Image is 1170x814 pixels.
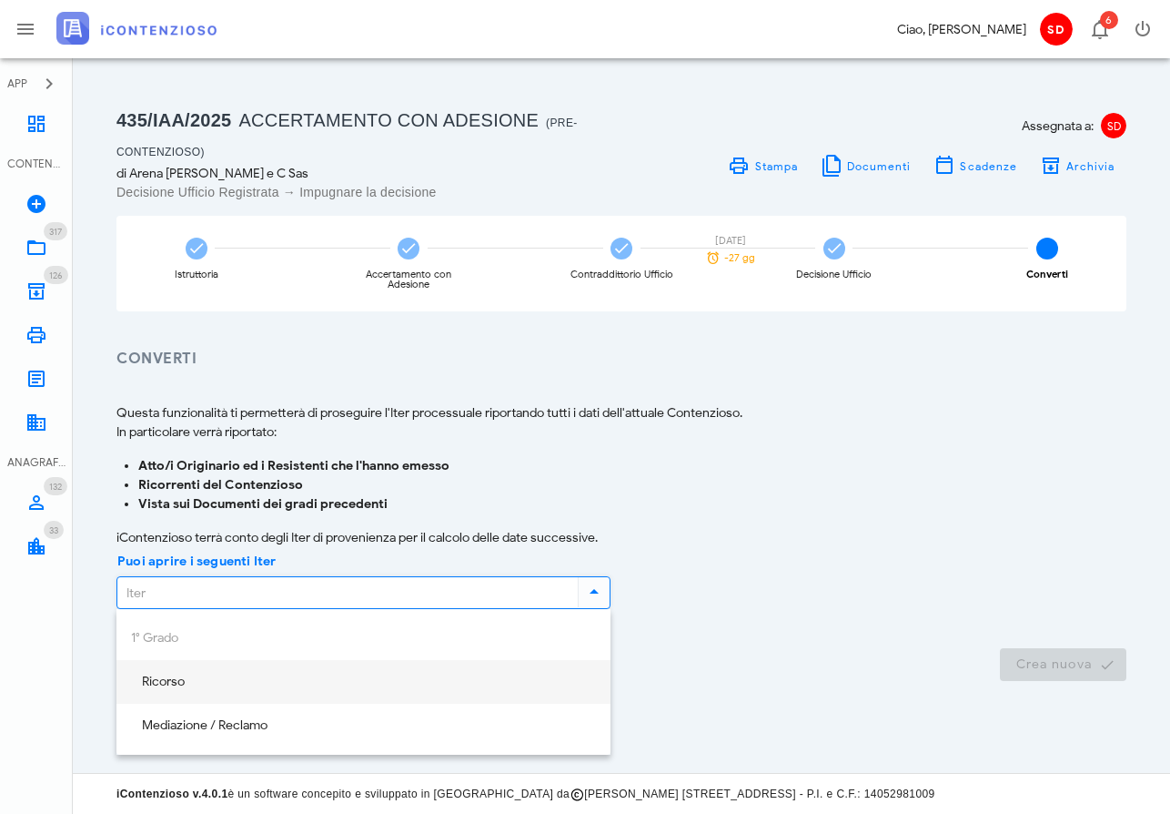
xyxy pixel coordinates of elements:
div: Ciao, [PERSON_NAME] [897,20,1026,39]
img: logo-text-2x.png [56,12,217,45]
span: SD [1040,13,1073,46]
button: Archivia [1028,153,1126,178]
span: Accertamento con Adesione [238,110,539,130]
span: 126 [49,270,63,281]
span: Assegnata a: [1022,117,1094,136]
p: Questa funzionalità ti permetterà di proseguire l'Iter processuale riportando tutti i dati dell'a... [116,403,1126,442]
span: 5 [1036,238,1058,259]
strong: iContenzioso v.4.0.1 [116,788,227,800]
div: Mediazione / Reclamo [131,718,596,734]
div: CONTENZIOSO [7,156,66,172]
div: di Arena [PERSON_NAME] e C Sas [116,164,610,183]
label: Puoi aprire i seguenti Iter [112,553,277,571]
div: Ricorso [131,675,596,690]
div: Converti [1026,270,1068,280]
div: Decisione Ufficio [796,270,872,280]
span: Distintivo [44,477,67,495]
a: Stampa [717,153,809,178]
h3: Converti [116,348,1126,371]
span: Distintivo [44,521,64,539]
b: Vista sui Documenti dei gradi precedenti [138,496,388,512]
div: Accertamento con Adesione [351,270,467,290]
input: Iter [117,577,574,608]
div: Istruttoria [175,270,218,280]
span: Scadenze [959,159,1017,173]
span: 132 [49,481,62,493]
span: 435/IAA/2025 [116,110,231,130]
span: Distintivo [1100,11,1118,29]
span: SD [1101,113,1126,138]
span: -27 gg [724,253,755,263]
span: 33 [49,524,58,536]
p: iContenzioso terrà conto degli Iter di provenienza per il calcolo delle date successive. [116,528,1126,547]
span: 317 [49,226,62,238]
b: Atto/i Originario ed i Resistenti che l'hanno emesso [138,458,449,473]
button: Documenti [809,153,923,178]
div: Contraddittorio Ufficio [570,270,673,280]
span: Distintivo [44,222,67,240]
button: Scadenze [923,153,1029,178]
span: Distintivo [44,266,68,284]
span: Documenti [846,159,912,173]
button: SD [1034,7,1077,51]
div: [DATE] [699,236,762,246]
div: ANAGRAFICA [7,454,66,471]
b: Ricorrenti del Contenzioso [138,477,303,493]
span: Archivia [1065,159,1115,173]
span: Stampa [753,159,798,173]
div: Decisione Ufficio Registrata → Impugnare la decisione [116,183,610,201]
button: Distintivo [1077,7,1121,51]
